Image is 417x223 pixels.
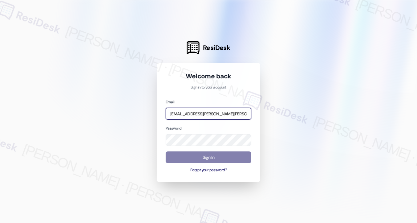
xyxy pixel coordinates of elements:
[166,85,251,90] p: Sign in to your account
[166,108,251,120] input: name@example.com
[166,167,251,173] button: Forgot your password?
[166,72,251,81] h1: Welcome back
[187,41,200,54] img: ResiDesk Logo
[203,43,230,52] span: ResiDesk
[166,126,181,131] label: Password
[166,100,174,105] label: Email
[166,151,251,163] button: Sign In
